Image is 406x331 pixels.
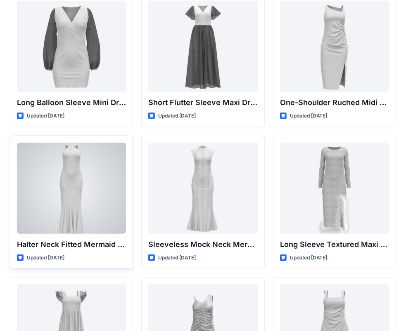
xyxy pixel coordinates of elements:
[280,143,389,234] a: Long Sleeve Textured Maxi Dress with Feather Hem
[148,143,257,234] a: Sleeveless Mock Neck Mermaid Gown
[17,143,126,234] a: Halter Neck Fitted Mermaid Gown with Keyhole Detail
[158,112,196,120] p: Updated [DATE]
[280,239,389,250] p: Long Sleeve Textured Maxi Dress with Feather Hem
[148,97,257,108] p: Short Flutter Sleeve Maxi Dress with Contrast [PERSON_NAME] and [PERSON_NAME]
[290,112,328,120] p: Updated [DATE]
[148,1,257,92] a: Short Flutter Sleeve Maxi Dress with Contrast Bodice and Sheer Overlay
[17,97,126,108] p: Long Balloon Sleeve Mini Dress with Wrap Bodice
[27,112,64,120] p: Updated [DATE]
[148,239,257,250] p: Sleeveless Mock Neck Mermaid Gown
[158,254,196,262] p: Updated [DATE]
[280,1,389,92] a: One-Shoulder Ruched Midi Dress with Slit
[27,254,64,262] p: Updated [DATE]
[290,254,328,262] p: Updated [DATE]
[280,97,389,108] p: One-Shoulder Ruched Midi Dress with Slit
[17,1,126,92] a: Long Balloon Sleeve Mini Dress with Wrap Bodice
[17,239,126,250] p: Halter Neck Fitted Mermaid Gown with Keyhole Detail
